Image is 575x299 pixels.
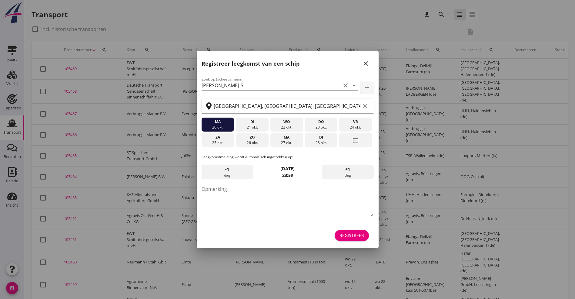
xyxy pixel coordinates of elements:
div: 27 okt. [272,140,301,146]
div: vr [341,119,370,125]
i: date_range [352,135,359,146]
div: do [306,119,336,125]
div: zo [237,135,267,140]
button: Registreer [335,230,369,241]
div: ma [272,135,301,140]
div: 28 okt. [306,140,336,146]
div: di [237,119,267,125]
div: ma [203,119,232,125]
i: arrow_drop_down [350,82,358,89]
div: dag [322,165,373,179]
textarea: Opmerking [202,184,374,216]
div: Registreer [339,232,364,239]
i: add [363,84,371,91]
i: close [362,60,369,67]
i: clear [342,82,349,89]
span: -1 [225,166,229,173]
div: 25 okt. [203,140,232,146]
div: di [306,135,336,140]
input: Zoek op terminal of plaats [214,101,360,111]
div: 24 okt. [341,125,370,130]
div: 23 okt. [306,125,336,130]
strong: 23:59 [282,172,293,178]
span: +1 [345,166,350,173]
strong: [DATE] [280,166,295,171]
div: 20 okt. [203,125,232,130]
input: Zoek op (scheeps)naam [202,81,341,90]
i: clear [362,102,369,110]
div: 21 okt. [237,125,267,130]
div: 26 okt. [237,140,267,146]
div: wo [272,119,301,125]
div: dag [202,165,253,179]
h2: Registreer leegkomst van een schip [202,60,299,68]
div: za [203,135,232,140]
div: 22 okt. [272,125,301,130]
p: Leegkomstmelding wordt automatisch ingetrokken op: [202,154,374,160]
